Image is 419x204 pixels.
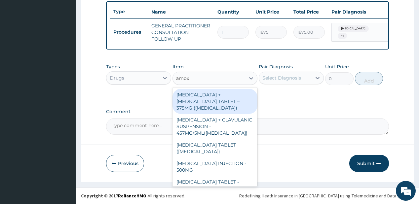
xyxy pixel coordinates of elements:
th: Type [110,6,148,18]
div: [MEDICAL_DATA] TABLET ([MEDICAL_DATA]) [172,139,257,157]
div: Select Diagnosis [262,75,301,81]
span: [MEDICAL_DATA] [338,25,369,32]
div: Drugs [110,75,124,81]
th: Total Price [290,5,328,18]
div: Redefining Heath Insurance in [GEOGRAPHIC_DATA] using Telemedicine and Data Science! [239,192,414,199]
div: [MEDICAL_DATA] TABLET - 20MG [172,176,257,194]
th: Unit Price [252,5,290,18]
td: GENERAL PRACTITIONER CONSULTATION FOLLOW UP [148,19,214,46]
button: Submit [349,155,389,172]
strong: Copyright © 2017 . [81,193,148,199]
div: [MEDICAL_DATA] INJECTION - 500MG [172,157,257,176]
div: Chat with us now [34,37,111,46]
td: Procedures [110,26,148,38]
span: + 1 [338,33,347,39]
th: Quantity [214,5,252,18]
img: d_794563401_company_1708531726252_794563401 [12,33,27,50]
label: Types [106,64,120,70]
th: Pair Diagnosis [328,5,401,18]
a: RelianceHMO [118,193,146,199]
textarea: Type your message and hit 'Enter' [3,135,126,158]
span: We're online! [38,60,91,127]
label: Item [172,63,184,70]
div: [MEDICAL_DATA] + CLAVULANIC SUSPENSION - 457MG/5ML([MEDICAL_DATA]) [172,114,257,139]
button: Add [355,72,383,85]
footer: All rights reserved. [76,187,419,204]
th: Name [148,5,214,18]
div: Minimize live chat window [108,3,124,19]
label: Unit Price [325,63,349,70]
label: Comment [106,109,389,115]
button: Previous [106,155,144,172]
div: [MEDICAL_DATA] + [MEDICAL_DATA] TABLET – 375MG ([MEDICAL_DATA]) [172,89,257,114]
label: Pair Diagnosis [259,63,293,70]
